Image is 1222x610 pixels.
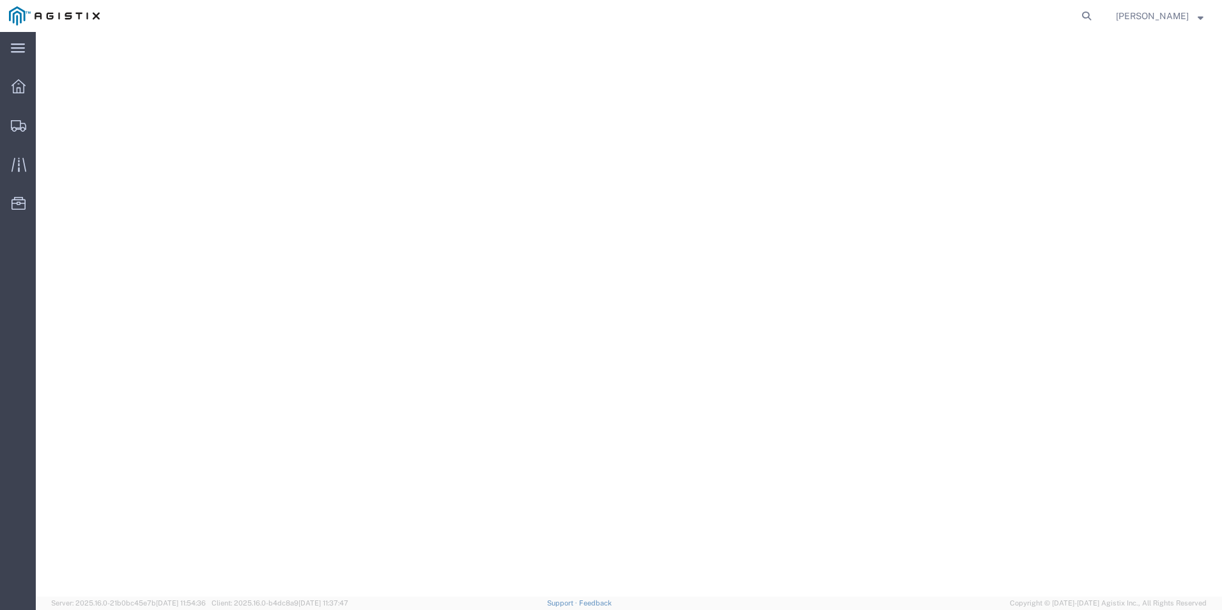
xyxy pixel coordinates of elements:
span: Copyright © [DATE]-[DATE] Agistix Inc., All Rights Reserved [1010,598,1207,609]
span: Server: 2025.16.0-21b0bc45e7b [51,599,206,607]
span: Client: 2025.16.0-b4dc8a9 [212,599,348,607]
span: [DATE] 11:37:47 [298,599,348,607]
a: Feedback [579,599,612,607]
span: Corey Keys [1116,9,1189,23]
img: logo [9,6,100,26]
button: [PERSON_NAME] [1115,8,1204,24]
a: Support [547,599,579,607]
span: [DATE] 11:54:36 [156,599,206,607]
iframe: FS Legacy Container [36,32,1222,597]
